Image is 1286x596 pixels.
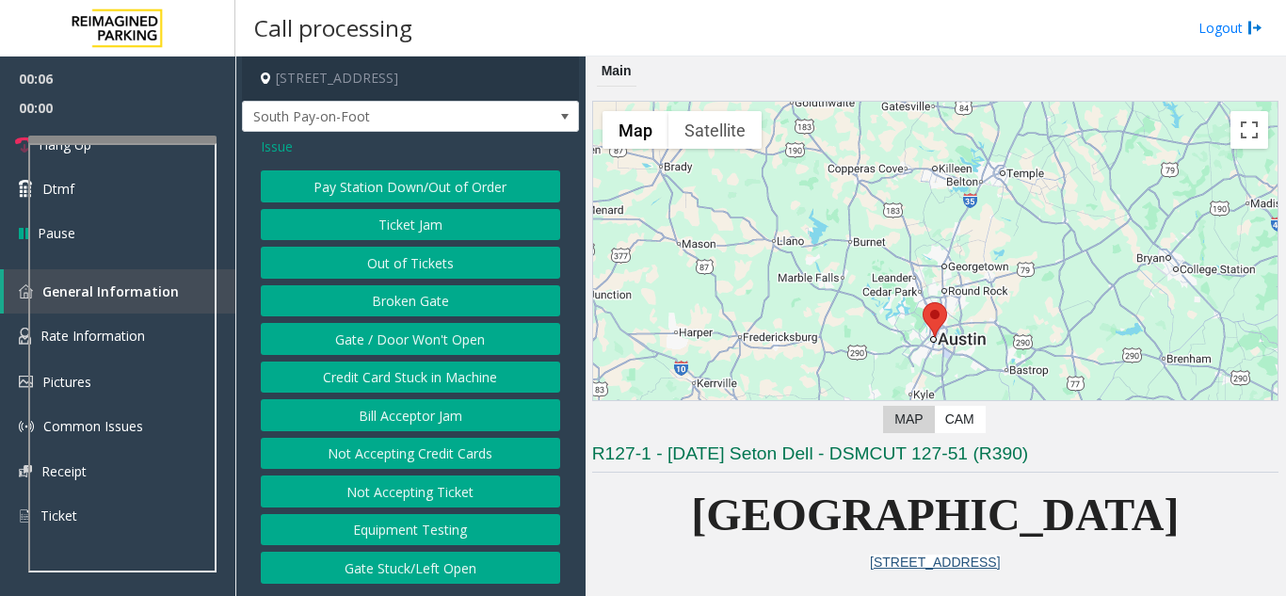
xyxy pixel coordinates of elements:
[19,507,31,524] img: 'icon'
[19,328,31,345] img: 'icon'
[261,362,560,394] button: Credit Card Stuck in Machine
[4,269,235,314] a: General Information
[242,56,579,101] h4: [STREET_ADDRESS]
[261,323,560,355] button: Gate / Door Won't Open
[870,555,1000,570] a: [STREET_ADDRESS]
[592,442,1278,473] h3: R127-1 - [DATE] Seton Dell - DSMCUT 127-51 (R390)
[597,56,636,87] div: Main
[603,111,668,149] button: Show street map
[261,438,560,470] button: Not Accepting Credit Cards
[261,552,560,584] button: Gate Stuck/Left Open
[923,302,947,337] div: 1500 Red River Street, Austin, TX
[243,102,511,132] span: South Pay-on-Foot
[19,419,34,434] img: 'icon'
[261,209,560,241] button: Ticket Jam
[1247,18,1262,38] img: logout
[883,406,934,433] label: Map
[245,5,422,51] h3: Call processing
[261,247,560,279] button: Out of Tickets
[1230,111,1268,149] button: Toggle fullscreen view
[261,170,560,202] button: Pay Station Down/Out of Order
[261,137,293,156] span: Issue
[1198,18,1262,38] a: Logout
[691,490,1179,540] span: [GEOGRAPHIC_DATA]
[19,376,33,388] img: 'icon'
[261,399,560,431] button: Bill Acceptor Jam
[261,514,560,546] button: Equipment Testing
[261,285,560,317] button: Broken Gate
[934,406,986,433] label: CAM
[39,135,91,154] span: Hang Up
[19,284,33,298] img: 'icon'
[668,111,762,149] button: Show satellite imagery
[19,465,32,477] img: 'icon'
[261,475,560,507] button: Not Accepting Ticket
